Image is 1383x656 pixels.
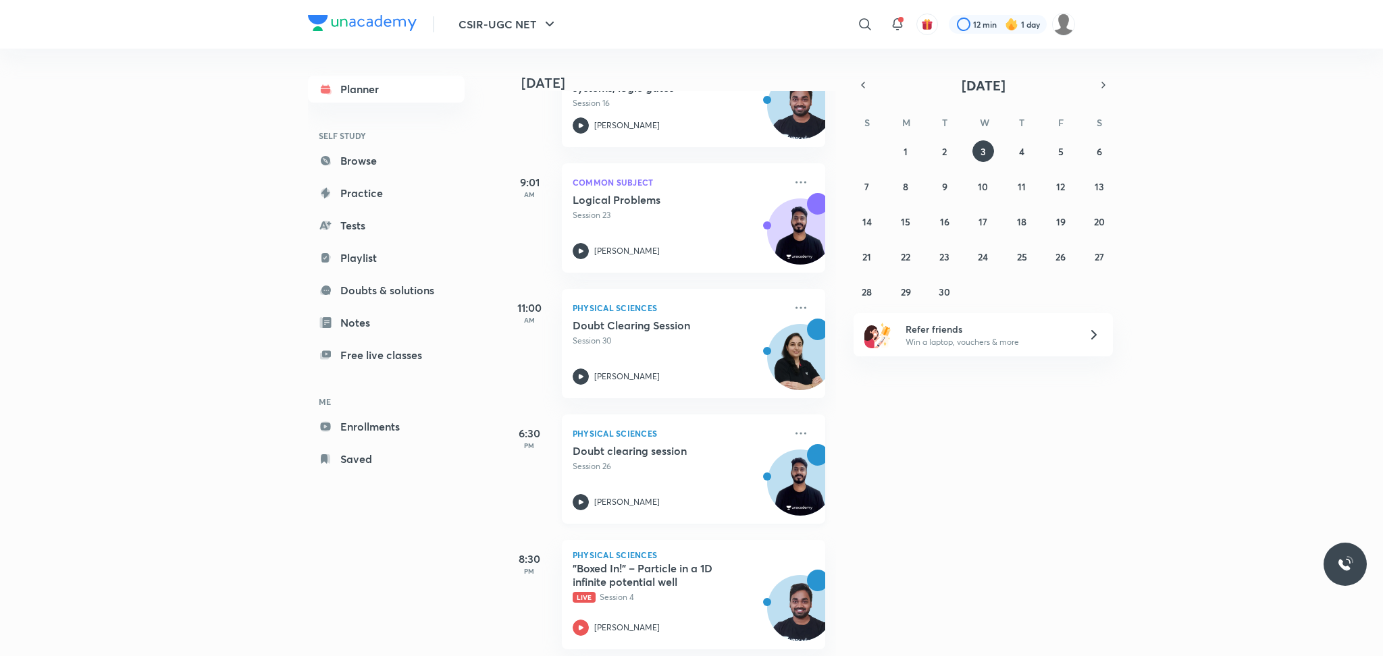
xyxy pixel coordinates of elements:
[1097,145,1102,158] abbr: September 6, 2025
[573,319,741,332] h5: Doubt Clearing Session
[972,140,994,162] button: September 3, 2025
[1089,140,1110,162] button: September 6, 2025
[1050,140,1072,162] button: September 5, 2025
[1018,180,1026,193] abbr: September 11, 2025
[1095,250,1104,263] abbr: September 27, 2025
[308,244,465,271] a: Playlist
[502,174,556,190] h5: 9:01
[1089,175,1110,197] button: September 13, 2025
[906,336,1072,348] p: Win a laptop, vouchers & more
[768,582,833,647] img: Avatar
[308,76,465,103] a: Planner
[940,215,949,228] abbr: September 16, 2025
[450,11,566,38] button: CSIR-UGC NET
[934,246,956,267] button: September 23, 2025
[594,245,660,257] p: [PERSON_NAME]
[980,116,989,129] abbr: Wednesday
[308,277,465,304] a: Doubts & solutions
[934,175,956,197] button: September 9, 2025
[1017,250,1027,263] abbr: September 25, 2025
[895,211,916,232] button: September 15, 2025
[1056,180,1065,193] abbr: September 12, 2025
[1011,175,1033,197] button: September 11, 2025
[308,15,417,31] img: Company Logo
[864,180,869,193] abbr: September 7, 2025
[502,316,556,324] p: AM
[921,18,933,30] img: avatar
[1052,13,1075,36] img: Rai Haldar
[1094,215,1105,228] abbr: September 20, 2025
[872,76,1094,94] button: [DATE]
[1019,145,1024,158] abbr: September 4, 2025
[942,145,947,158] abbr: September 2, 2025
[573,209,785,221] p: Session 23
[573,444,741,458] h5: Doubt clearing session
[895,175,916,197] button: September 8, 2025
[573,300,785,316] p: Physical Sciences
[521,75,839,91] h4: [DATE]
[502,300,556,316] h5: 11:00
[934,211,956,232] button: September 16, 2025
[1050,211,1072,232] button: September 19, 2025
[308,390,465,413] h6: ME
[502,190,556,198] p: AM
[573,335,785,347] p: Session 30
[308,147,465,174] a: Browse
[906,322,1072,336] h6: Refer friends
[856,281,878,302] button: September 28, 2025
[1089,246,1110,267] button: September 27, 2025
[902,116,910,129] abbr: Monday
[1050,246,1072,267] button: September 26, 2025
[895,140,916,162] button: September 1, 2025
[1019,116,1024,129] abbr: Thursday
[308,445,465,472] a: Saved
[904,145,908,158] abbr: September 1, 2025
[1089,211,1110,232] button: September 20, 2025
[573,562,741,589] h5: "Boxed In!" – Particle in a 1D infinite potential well
[308,124,465,147] h6: SELF STUDY
[573,460,785,472] p: Session 26
[573,97,785,109] p: Session 16
[1005,18,1018,31] img: streak
[308,341,465,368] a: Free live classes
[308,212,465,239] a: Tests
[942,180,947,193] abbr: September 9, 2025
[895,246,916,267] button: September 22, 2025
[901,250,910,263] abbr: September 22, 2025
[901,285,911,298] abbr: September 29, 2025
[856,175,878,197] button: September 7, 2025
[939,250,949,263] abbr: September 23, 2025
[962,76,1006,94] span: [DATE]
[942,116,947,129] abbr: Tuesday
[934,281,956,302] button: September 30, 2025
[308,15,417,34] a: Company Logo
[895,281,916,302] button: September 29, 2025
[308,309,465,336] a: Notes
[308,180,465,207] a: Practice
[594,622,660,634] p: [PERSON_NAME]
[768,206,833,271] img: Avatar
[573,425,785,441] p: Physical Sciences
[972,211,994,232] button: September 17, 2025
[1097,116,1102,129] abbr: Saturday
[901,215,910,228] abbr: September 15, 2025
[978,215,987,228] abbr: September 17, 2025
[916,13,938,35] button: avatar
[1058,145,1064,158] abbr: September 5, 2025
[502,551,556,567] h5: 8:30
[972,246,994,267] button: September 24, 2025
[1337,556,1353,572] img: ttu
[972,175,994,197] button: September 10, 2025
[594,496,660,508] p: [PERSON_NAME]
[308,413,465,440] a: Enrollments
[978,180,988,193] abbr: September 10, 2025
[1017,215,1026,228] abbr: September 18, 2025
[573,174,785,190] p: Common Subject
[981,145,986,158] abbr: September 3, 2025
[934,140,956,162] button: September 2, 2025
[502,425,556,441] h5: 6:30
[1011,140,1033,162] button: September 4, 2025
[594,119,660,132] p: [PERSON_NAME]
[502,441,556,449] p: PM
[1011,211,1033,232] button: September 18, 2025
